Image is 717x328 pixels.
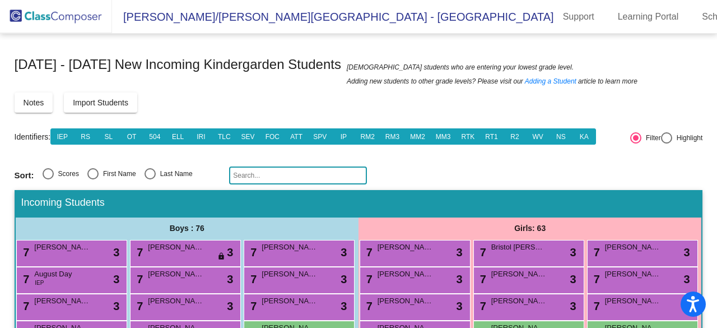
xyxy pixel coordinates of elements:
span: 3 [570,244,576,261]
span: 3 [227,298,233,315]
a: Adding a Student [525,76,576,87]
span: 7 [477,246,486,258]
span: 7 [591,273,600,285]
button: FOC [260,128,285,145]
span: 7 [20,273,29,285]
span: 7 [591,300,600,312]
button: IRI [189,128,213,145]
span: 3 [341,298,347,315]
span: [DEMOGRAPHIC_DATA] students who are entering your lowest grade level. [347,62,574,73]
span: [PERSON_NAME] [605,269,661,280]
span: [PERSON_NAME]/[PERSON_NAME][GEOGRAPHIC_DATA] - [GEOGRAPHIC_DATA] [112,8,554,26]
span: 7 [477,300,486,312]
span: [PERSON_NAME] [262,295,318,307]
button: SL [97,128,120,145]
span: [DATE] - [DATE] New Incoming Kindergarden Students [15,56,341,73]
a: Support [554,8,603,26]
span: 7 [364,300,373,312]
span: 3 [457,244,463,261]
span: Import Students [73,98,128,107]
div: First Name [99,169,136,179]
div: Last Name [156,169,193,179]
button: SPV [308,128,332,145]
span: 7 [364,246,373,258]
button: SEV [236,128,260,145]
button: RT1 [479,128,503,145]
span: 7 [20,246,29,258]
button: ELL [166,128,189,145]
div: Highlight [672,133,703,143]
span: [PERSON_NAME] [34,242,90,253]
span: Incoming Students [21,197,105,209]
span: 3 [684,271,690,288]
span: IEP [35,279,44,287]
span: [PERSON_NAME] [378,295,434,307]
div: Scores [54,169,79,179]
span: [PERSON_NAME] [148,269,204,280]
button: IP [332,128,355,145]
span: 7 [477,273,486,285]
button: ATT [285,128,308,145]
span: 7 [248,246,257,258]
button: RS [73,128,97,145]
span: 3 [684,244,690,261]
button: 504 [143,128,166,145]
span: 7 [364,273,373,285]
span: 3 [113,298,119,315]
button: RM2 [355,128,380,145]
span: 7 [248,273,257,285]
span: [PERSON_NAME] [491,269,547,280]
span: [PERSON_NAME] [378,269,434,280]
a: Identifiers: [15,132,51,141]
span: 3 [457,271,463,288]
span: 3 [227,244,233,261]
button: Import Students [64,93,137,113]
span: 3 [113,244,119,261]
button: RTK [456,128,481,145]
div: Girls: 63 [358,218,701,240]
span: 7 [248,300,257,312]
span: 3 [113,271,119,288]
span: 7 [134,300,143,312]
span: Notes [24,98,44,107]
span: [PERSON_NAME] [148,295,204,307]
button: Notes [15,93,53,113]
span: [PERSON_NAME] [262,242,318,253]
span: 7 [134,273,143,285]
span: 3 [570,271,576,288]
span: [PERSON_NAME] [378,242,434,253]
span: [PERSON_NAME] [605,242,661,253]
span: lock [217,252,225,261]
button: KA [572,128,596,145]
button: MM2 [404,128,431,145]
span: [PERSON_NAME] [148,242,204,253]
span: [PERSON_NAME] [262,269,318,280]
div: Boys : 76 [16,218,358,240]
button: TLC [212,128,236,145]
span: 7 [591,246,600,258]
span: August Day [34,269,90,280]
span: 3 [457,298,463,315]
span: Sort: [15,170,34,181]
div: Filter [641,133,661,143]
span: 3 [341,244,347,261]
button: OT [120,128,143,145]
a: Learning Portal [609,8,688,26]
span: Bristol [PERSON_NAME] [491,242,547,253]
button: R2 [503,128,527,145]
span: 3 [227,271,233,288]
button: IEP [50,128,74,145]
span: 7 [20,300,29,312]
span: [PERSON_NAME] [34,295,90,307]
button: WV [526,128,550,145]
span: 3 [341,271,347,288]
span: [PERSON_NAME] [491,295,547,307]
button: RM3 [380,128,405,145]
button: MM3 [430,128,457,145]
button: NS [549,128,572,145]
span: Adding new students to other grade levels? Please visit our article to learn more [347,76,637,87]
mat-radio-group: Select an option [15,168,221,183]
span: 3 [570,298,576,315]
span: [PERSON_NAME] [605,295,661,307]
span: 7 [134,246,143,258]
